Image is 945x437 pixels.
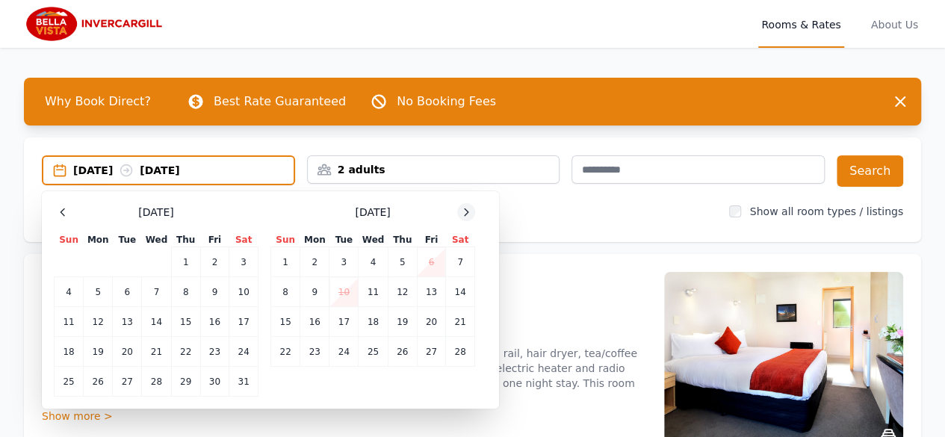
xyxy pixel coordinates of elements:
td: 7 [446,247,475,277]
td: 3 [329,247,359,277]
td: 5 [84,277,113,307]
td: 1 [271,247,300,277]
td: 1 [171,247,200,277]
th: Sun [55,233,84,247]
th: Mon [300,233,329,247]
td: 13 [113,307,142,337]
td: 30 [200,367,229,397]
p: No Booking Fees [397,93,496,111]
td: 13 [417,277,445,307]
td: 6 [113,277,142,307]
td: 11 [359,277,388,307]
td: 10 [329,277,359,307]
td: 17 [229,307,258,337]
td: 7 [142,277,171,307]
th: Tue [329,233,359,247]
th: Fri [417,233,445,247]
td: 24 [329,337,359,367]
th: Wed [142,233,171,247]
th: Sat [446,233,475,247]
td: 26 [84,367,113,397]
th: Thu [388,233,417,247]
td: 26 [388,337,417,367]
th: Fri [200,233,229,247]
td: 14 [142,307,171,337]
td: 25 [359,337,388,367]
th: Sat [229,233,258,247]
span: [DATE] [138,205,173,220]
td: 3 [229,247,258,277]
td: 21 [446,307,475,337]
td: 21 [142,337,171,367]
td: 4 [55,277,84,307]
td: 2 [200,247,229,277]
td: 8 [171,277,200,307]
td: 2 [300,247,329,277]
span: [DATE] [355,205,390,220]
td: 27 [113,367,142,397]
td: 12 [388,277,417,307]
td: 28 [446,337,475,367]
div: Show more > [42,409,646,424]
th: Mon [84,233,113,247]
td: 25 [55,367,84,397]
td: 29 [171,367,200,397]
td: 19 [84,337,113,367]
td: 11 [55,307,84,337]
td: 20 [113,337,142,367]
th: Sun [271,233,300,247]
td: 27 [417,337,445,367]
td: 24 [229,337,258,367]
td: 10 [229,277,258,307]
td: 23 [200,337,229,367]
td: 31 [229,367,258,397]
th: Thu [171,233,200,247]
td: 4 [359,247,388,277]
td: 15 [271,307,300,337]
td: 28 [142,367,171,397]
td: 15 [171,307,200,337]
div: [DATE] [DATE] [73,163,294,178]
td: 20 [417,307,445,337]
p: Best Rate Guaranteed [214,93,346,111]
td: 8 [271,277,300,307]
td: 17 [329,307,359,337]
td: 9 [200,277,229,307]
td: 12 [84,307,113,337]
td: 22 [271,337,300,367]
td: 5 [388,247,417,277]
td: 6 [417,247,445,277]
th: Tue [113,233,142,247]
td: 9 [300,277,329,307]
div: 2 adults [308,162,560,177]
td: 22 [171,337,200,367]
td: 16 [200,307,229,337]
button: Search [837,155,903,187]
td: 16 [300,307,329,337]
td: 18 [359,307,388,337]
label: Show all room types / listings [750,205,903,217]
td: 14 [446,277,475,307]
td: 23 [300,337,329,367]
span: Why Book Direct? [33,87,163,117]
img: Bella Vista Invercargill [24,6,168,42]
td: 19 [388,307,417,337]
td: 18 [55,337,84,367]
th: Wed [359,233,388,247]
